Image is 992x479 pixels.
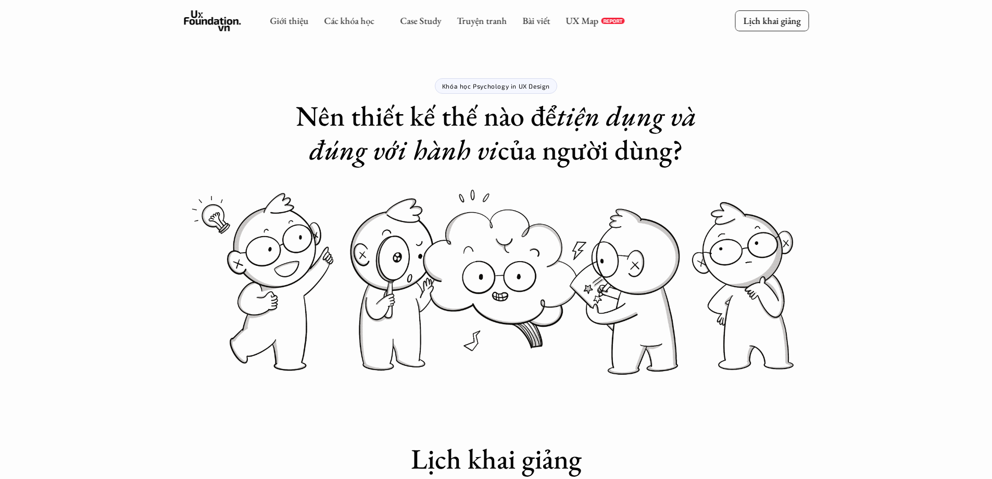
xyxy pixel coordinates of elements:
[324,15,374,27] a: Các khóa học
[603,18,622,24] p: REPORT
[270,15,308,27] a: Giới thiệu
[566,15,598,27] a: UX Map
[288,442,705,476] h1: Lịch khai giảng
[442,82,550,90] p: Khóa học Psychology in UX Design
[457,15,507,27] a: Truyện tranh
[309,97,703,168] em: tiện dụng và đúng với hành vi
[601,18,624,24] a: REPORT
[735,10,809,31] a: Lịch khai giảng
[288,99,705,167] h1: Nên thiết kế thế nào để của người dùng?
[400,15,441,27] a: Case Study
[522,15,550,27] a: Bài viết
[743,15,800,27] p: Lịch khai giảng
